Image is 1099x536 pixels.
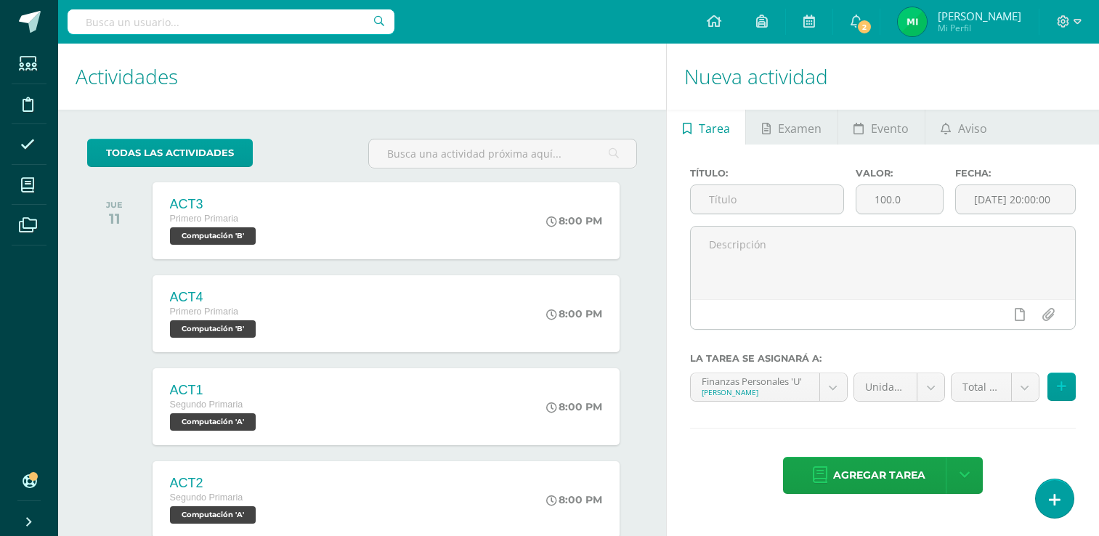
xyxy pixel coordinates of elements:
div: [PERSON_NAME] [702,387,808,397]
a: Examen [746,110,837,145]
input: Fecha de entrega [956,185,1075,214]
span: Primero Primaria [170,306,238,317]
div: 8:00 PM [546,493,602,506]
span: Computación 'A' [170,506,256,524]
span: Tarea [699,111,730,146]
a: Unidad 4 [854,373,945,401]
span: Primero Primaria [170,214,238,224]
h1: Actividades [76,44,649,110]
div: ACT1 [170,383,259,398]
span: Total (100.0%) [962,373,1000,401]
div: 8:00 PM [546,307,602,320]
span: Agregar tarea [833,458,925,493]
div: ACT4 [170,290,259,305]
div: 8:00 PM [546,400,602,413]
div: 11 [106,210,123,227]
span: Aviso [958,111,987,146]
a: Evento [838,110,925,145]
a: Finanzas Personales 'U'[PERSON_NAME] [691,373,846,401]
div: Finanzas Personales 'U' [702,373,808,387]
img: d61081fa4d32a2584e9020f5274a417f.png [898,7,927,36]
span: Unidad 4 [865,373,907,401]
span: Segundo Primaria [170,399,243,410]
label: La tarea se asignará a: [690,353,1076,364]
div: ACT2 [170,476,259,491]
h1: Nueva actividad [684,44,1082,110]
div: ACT3 [170,197,259,212]
span: Computación 'A' [170,413,256,431]
input: Puntos máximos [856,185,943,214]
a: Aviso [925,110,1003,145]
span: Computación 'B' [170,320,256,338]
label: Valor: [856,168,944,179]
input: Título [691,185,843,214]
span: Examen [778,111,822,146]
span: [PERSON_NAME] [938,9,1021,23]
input: Busca un usuario... [68,9,394,34]
a: Tarea [667,110,745,145]
label: Fecha: [955,168,1076,179]
span: Computación 'B' [170,227,256,245]
label: Título: [690,168,844,179]
a: todas las Actividades [87,139,253,167]
div: 8:00 PM [546,214,602,227]
span: Evento [871,111,909,146]
input: Busca una actividad próxima aquí... [369,139,637,168]
span: 2 [856,19,872,35]
a: Total (100.0%) [952,373,1039,401]
div: JUE [106,200,123,210]
span: Mi Perfil [938,22,1021,34]
span: Segundo Primaria [170,492,243,503]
